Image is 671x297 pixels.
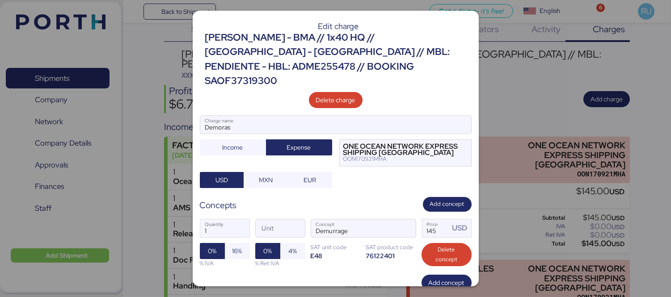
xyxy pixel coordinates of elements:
[422,219,450,237] input: Price
[232,246,242,256] span: 16%
[205,30,472,88] div: [PERSON_NAME] - BMA // 1x40 HQ // [GEOGRAPHIC_DATA] - [GEOGRAPHIC_DATA] // MBL: PENDIENTE - HBL: ...
[200,172,244,188] button: USD
[366,251,416,260] div: 76122401
[422,243,472,266] button: Delete concept
[397,221,416,240] button: ConceptConcept
[343,156,460,162] div: OON170921MHA
[223,142,243,153] span: Income
[259,175,273,185] span: MXN
[200,139,266,155] button: Income
[200,199,237,212] div: Concepts
[208,246,216,256] span: 0%
[311,219,394,237] input: Concept
[366,243,416,251] div: SAT product code
[304,175,316,185] span: EUR
[244,172,288,188] button: MXN
[343,143,460,156] div: ONE OCEAN NETWORK EXPRESS SHIPPING [GEOGRAPHIC_DATA]
[225,243,250,259] button: 16%
[266,139,332,155] button: Expense
[200,116,471,134] input: Charge name
[309,92,363,108] button: Delete charge
[200,259,250,268] div: % IVA
[287,142,311,153] span: Expense
[200,243,225,259] button: 0%
[422,275,472,291] button: Add concept
[430,199,464,209] span: Add concept
[452,222,471,234] div: USD
[316,95,355,105] span: Delete charge
[255,259,305,268] div: % Ret IVA
[288,172,332,188] button: EUR
[215,175,228,185] span: USD
[311,243,361,251] div: SAT unit code
[429,245,464,264] span: Delete concept
[429,277,464,288] span: Add concept
[205,22,472,30] div: Edit charge
[263,246,272,256] span: 0%
[256,219,305,237] input: Unit
[255,243,280,259] button: 0%
[200,219,249,237] input: Quantity
[288,246,297,256] span: 4%
[280,243,305,259] button: 4%
[311,251,361,260] div: E48
[423,197,472,212] button: Add concept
